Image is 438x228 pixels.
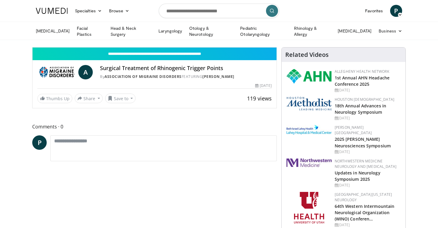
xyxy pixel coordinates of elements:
[285,51,329,58] h4: Related Videos
[335,125,372,135] a: [PERSON_NAME][GEOGRAPHIC_DATA]
[202,74,234,79] a: [PERSON_NAME]
[335,183,401,188] div: [DATE]
[105,5,133,17] a: Browse
[107,25,155,37] a: Head & Neck Surgery
[32,123,277,131] span: Comments 0
[390,5,402,17] a: P
[37,94,72,103] a: Thumbs Up
[286,125,332,135] img: e7977282-282c-4444-820d-7cc2733560fd.jpg.150x105_q85_autocrop_double_scale_upscale_version-0.2.jpg
[255,83,271,88] div: [DATE]
[71,5,105,17] a: Specialties
[286,159,332,167] img: 2a462fb6-9365-492a-ac79-3166a6f924d8.png.150x105_q85_autocrop_double_scale_upscale_version-0.2.jpg
[105,94,136,103] button: Save to
[286,97,332,110] img: 5e4488cc-e109-4a4e-9fd9-73bb9237ee91.png.150x105_q85_autocrop_double_scale_upscale_version-0.2.png
[335,222,401,228] div: [DATE]
[361,5,386,17] a: Favorites
[32,135,47,150] a: P
[32,25,73,37] a: [MEDICAL_DATA]
[335,136,391,148] a: 2025 [PERSON_NAME] Neurosciences Symposium
[100,65,272,72] h4: Surgical Treatment of Rhinogenic Trigger Points
[335,149,401,155] div: [DATE]
[334,25,375,37] a: [MEDICAL_DATA]
[100,74,272,79] div: By FEATURING
[290,25,334,37] a: Rhinology & Allergy
[335,192,392,202] a: [GEOGRAPHIC_DATA][US_STATE] Neurology
[105,74,182,79] a: Association of Migraine Disorders
[73,25,107,37] a: Facial Plastics
[159,4,279,18] input: Search topics, interventions
[335,159,397,169] a: Northwestern Medicine Neurology and [MEDICAL_DATA]
[286,69,332,84] img: 628ffacf-ddeb-4409-8647-b4d1102df243.png.150x105_q85_autocrop_double_scale_upscale_version-0.2.png
[37,65,76,79] img: Association of Migraine Disorders
[36,8,68,14] img: VuMedi Logo
[335,170,380,182] a: Updates in Neurology Symposium 2025
[335,69,389,74] a: Allegheny Health Network
[75,94,103,103] button: Share
[335,103,386,115] a: 18th Annual Advances in Neurology Symposium
[155,25,186,37] a: Laryngology
[294,192,324,223] img: f6362829-b0a3-407d-a044-59546adfd345.png.150x105_q85_autocrop_double_scale_upscale_version-0.2.png
[335,116,401,121] div: [DATE]
[236,25,290,37] a: Pediatric Otolaryngology
[78,65,93,79] a: A
[335,97,394,102] a: Houston [DEMOGRAPHIC_DATA]
[247,95,272,102] span: 119 views
[335,88,401,93] div: [DATE]
[186,25,236,37] a: Otology & Neurotology
[375,25,406,37] a: Business
[335,203,395,222] a: 64th Western Intermountain Neurological Organization (WINO) Conferen…
[335,75,390,87] a: 1st Annual AHN Headache Conference 2025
